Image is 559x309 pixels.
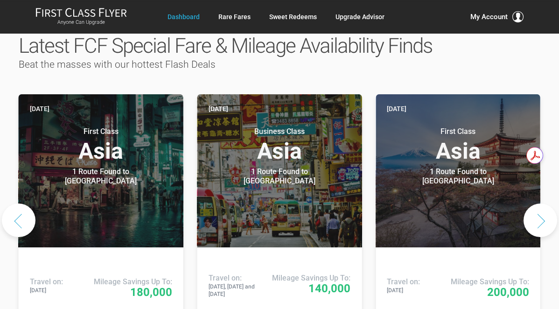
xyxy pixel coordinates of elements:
h3: Asia [387,127,529,162]
a: Rare Fares [218,8,251,25]
button: Previous slide [2,204,35,237]
button: My Account [470,11,524,22]
a: Dashboard [168,8,200,25]
a: Sweet Redeems [269,8,317,25]
img: First Class Flyer [35,7,127,17]
a: Upgrade Advisor [335,8,384,25]
a: First Class FlyerAnyone Can Upgrade [35,7,127,26]
h3: Asia [30,127,172,162]
small: First Class [42,127,159,136]
small: Anyone Can Upgrade [35,19,127,26]
span: Latest FCF Special Fare & Mileage Availability Finds [19,34,432,58]
span: Beat the masses with our hottest Flash Deals [19,59,216,70]
h3: Asia [209,127,351,162]
time: [DATE] [387,104,406,114]
time: [DATE] [30,104,49,114]
button: Next slide [524,204,557,237]
span: My Account [470,11,508,22]
small: First Class [400,127,517,136]
div: 1 Route Found to [GEOGRAPHIC_DATA] [400,167,517,186]
small: Business Class [221,127,338,136]
time: [DATE] [209,104,228,114]
div: 1 Route Found to [GEOGRAPHIC_DATA] [42,167,159,186]
div: 1 Route Found to [GEOGRAPHIC_DATA] [221,167,338,186]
